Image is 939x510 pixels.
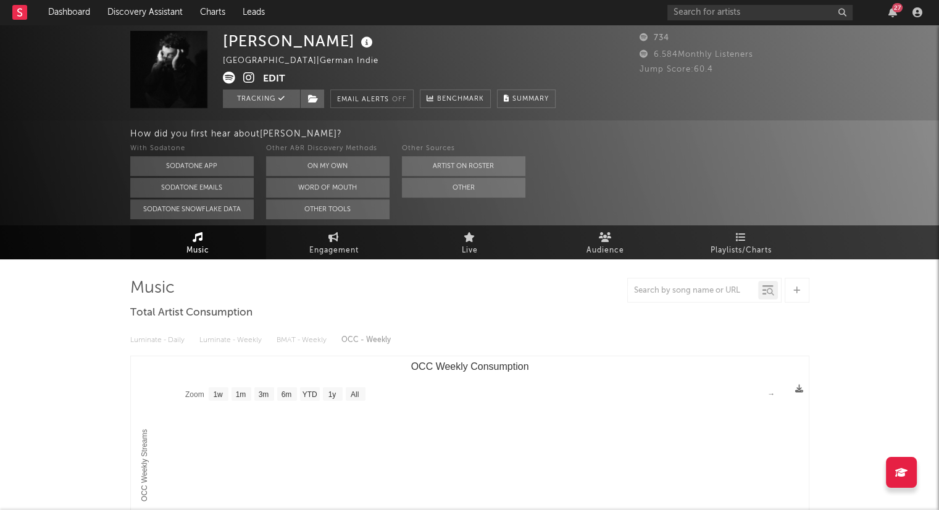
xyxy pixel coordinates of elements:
[628,286,758,296] input: Search by song name or URL
[497,90,556,108] button: Summary
[235,390,246,399] text: 1m
[281,390,291,399] text: 6m
[350,390,358,399] text: All
[130,306,252,320] span: Total Artist Consumption
[266,199,390,219] button: Other Tools
[420,90,491,108] a: Benchmark
[888,7,897,17] button: 27
[140,429,148,501] text: OCC Weekly Streams
[640,51,753,59] span: 6.584 Monthly Listeners
[674,225,809,259] a: Playlists/Charts
[640,34,669,42] span: 734
[462,243,478,258] span: Live
[130,141,254,156] div: With Sodatone
[302,390,317,399] text: YTD
[392,96,407,103] em: Off
[213,390,223,399] text: 1w
[330,90,414,108] button: Email AlertsOff
[223,90,300,108] button: Tracking
[130,156,254,176] button: Sodatone App
[130,178,254,198] button: Sodatone Emails
[223,31,376,51] div: [PERSON_NAME]
[667,5,853,20] input: Search for artists
[402,141,525,156] div: Other Sources
[185,390,204,399] text: Zoom
[309,243,359,258] span: Engagement
[328,390,336,399] text: 1y
[402,156,525,176] button: Artist on Roster
[767,390,775,398] text: →
[186,243,209,258] span: Music
[130,199,254,219] button: Sodatone Snowflake Data
[538,225,674,259] a: Audience
[266,141,390,156] div: Other A&R Discovery Methods
[130,225,266,259] a: Music
[402,178,525,198] button: Other
[586,243,624,258] span: Audience
[266,156,390,176] button: On My Own
[640,65,713,73] span: Jump Score: 60.4
[892,3,903,12] div: 27
[711,243,772,258] span: Playlists/Charts
[512,96,549,102] span: Summary
[402,225,538,259] a: Live
[266,178,390,198] button: Word Of Mouth
[437,92,484,107] span: Benchmark
[263,72,285,87] button: Edit
[258,390,269,399] text: 3m
[223,54,393,69] div: [GEOGRAPHIC_DATA] | German Indie
[411,361,528,372] text: OCC Weekly Consumption
[266,225,402,259] a: Engagement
